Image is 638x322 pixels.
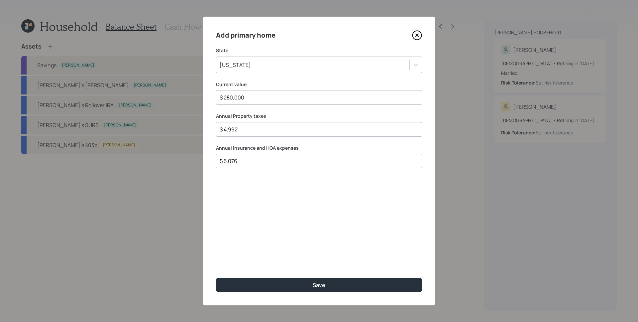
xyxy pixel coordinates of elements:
div: Save [313,281,325,289]
button: Save [216,278,422,292]
label: State [216,47,422,54]
label: Annual insurance and HOA expenses [216,145,422,151]
label: Current value [216,81,422,88]
div: [US_STATE] [220,61,251,69]
h4: Add primary home [216,30,275,41]
label: Annual Property taxes [216,113,422,119]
